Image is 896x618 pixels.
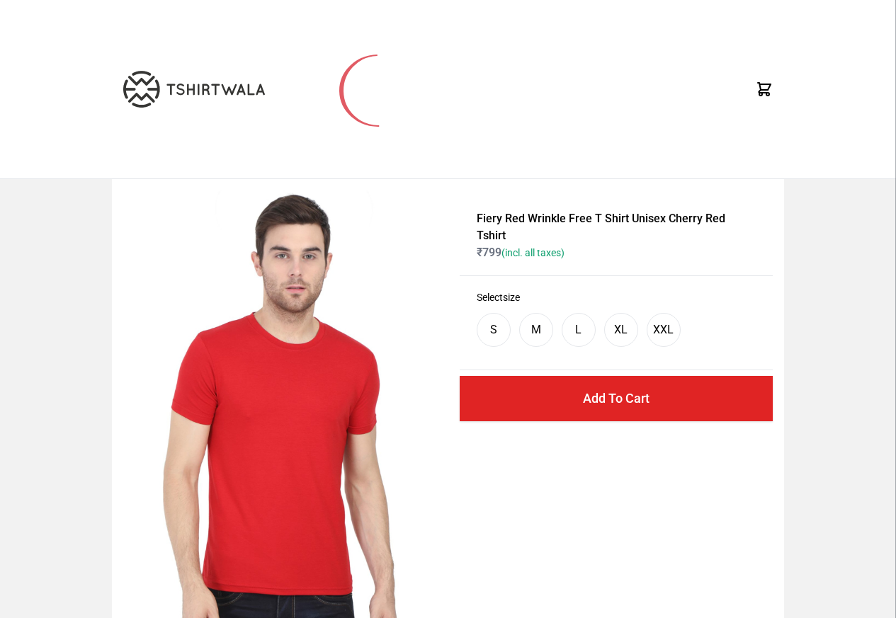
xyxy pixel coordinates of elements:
[460,376,773,421] button: Add To Cart
[490,321,497,338] div: S
[653,321,674,338] div: XXL
[477,290,756,304] h3: Select size
[501,247,565,258] span: (incl. all taxes)
[575,321,582,338] div: L
[477,210,756,244] h1: Fiery Red Wrinkle Free T Shirt Unisex Cherry Red Tshirt
[477,246,565,259] span: ₹ 799
[531,321,541,338] div: M
[614,321,628,338] div: XL
[123,71,265,108] img: TW-LOGO-400-104.png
